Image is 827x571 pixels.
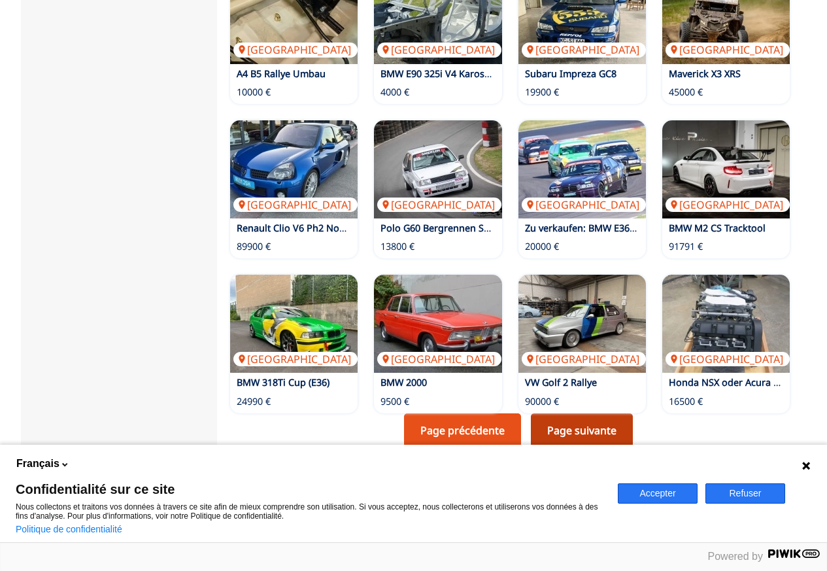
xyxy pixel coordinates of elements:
[525,86,559,99] p: 19900 €
[618,483,698,504] button: Accepter
[380,86,409,99] p: 4000 €
[669,86,703,99] p: 45000 €
[377,352,501,366] p: [GEOGRAPHIC_DATA]
[237,67,326,80] a: A4 B5 Rallye Umbau
[230,120,358,218] a: Renault Clio V6 Ph2 No.:0082[GEOGRAPHIC_DATA]
[16,524,122,534] a: Politique de confidentialité
[380,222,509,234] a: Polo G60 Bergrennen Slalom
[669,395,703,408] p: 16500 €
[404,413,521,447] a: Page précédente
[522,43,646,57] p: [GEOGRAPHIC_DATA]
[522,352,646,366] p: [GEOGRAPHIC_DATA]
[230,275,358,373] a: BMW 318Ti Cup (E36)[GEOGRAPHIC_DATA]
[233,43,358,57] p: [GEOGRAPHIC_DATA]
[662,275,790,373] img: Honda NSX oder Acura V6 3,4-Liter IMSA Camel Light Moto
[377,198,501,212] p: [GEOGRAPHIC_DATA]
[237,240,271,253] p: 89900 €
[374,120,501,218] img: Polo G60 Bergrennen Slalom
[531,413,633,447] a: Page suivante
[669,67,741,80] a: Maverick X3 XRS
[237,376,329,389] a: BMW 318Ti Cup (E36)
[237,395,271,408] p: 24990 €
[666,352,790,366] p: [GEOGRAPHIC_DATA]
[230,120,358,218] img: Renault Clio V6 Ph2 No.:0082
[237,222,365,234] a: Renault Clio V6 Ph2 No.:0082
[374,275,501,373] a: BMW 2000[GEOGRAPHIC_DATA]
[380,395,409,408] p: 9500 €
[518,275,646,373] img: VW Golf 2 Rallye
[518,120,646,218] a: Zu verkaufen: BMW E36 325i Rennfahrzeug[GEOGRAPHIC_DATA]
[708,551,764,562] span: Powered by
[380,67,567,80] a: BMW E90 325i V4 Karosserie für RCN/ NLS
[233,198,358,212] p: [GEOGRAPHIC_DATA]
[374,120,501,218] a: Polo G60 Bergrennen Slalom[GEOGRAPHIC_DATA]
[669,222,766,234] a: BMW M2 CS Tracktool
[525,376,597,389] a: VW Golf 2 Rallye
[525,395,559,408] p: 90000 €
[525,222,716,234] a: Zu verkaufen: BMW E36 325i Rennfahrzeug
[16,457,59,471] span: Français
[16,483,602,496] span: Confidentialité sur ce site
[380,376,427,389] a: BMW 2000
[662,120,790,218] img: BMW M2 CS Tracktool
[666,198,790,212] p: [GEOGRAPHIC_DATA]
[705,483,785,504] button: Refuser
[230,275,358,373] img: BMW 318Ti Cup (E36)
[525,240,559,253] p: 20000 €
[525,67,616,80] a: Subaru Impreza GC8
[16,502,602,521] p: Nous collectons et traitons vos données à travers ce site afin de mieux comprendre son utilisatio...
[518,275,646,373] a: VW Golf 2 Rallye[GEOGRAPHIC_DATA]
[669,240,703,253] p: 91791 €
[374,275,501,373] img: BMW 2000
[377,43,501,57] p: [GEOGRAPHIC_DATA]
[237,86,271,99] p: 10000 €
[380,240,414,253] p: 13800 €
[662,120,790,218] a: BMW M2 CS Tracktool[GEOGRAPHIC_DATA]
[522,198,646,212] p: [GEOGRAPHIC_DATA]
[666,43,790,57] p: [GEOGRAPHIC_DATA]
[518,120,646,218] img: Zu verkaufen: BMW E36 325i Rennfahrzeug
[662,275,790,373] a: Honda NSX oder Acura V6 3,4-Liter IMSA Camel Light Moto[GEOGRAPHIC_DATA]
[233,352,358,366] p: [GEOGRAPHIC_DATA]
